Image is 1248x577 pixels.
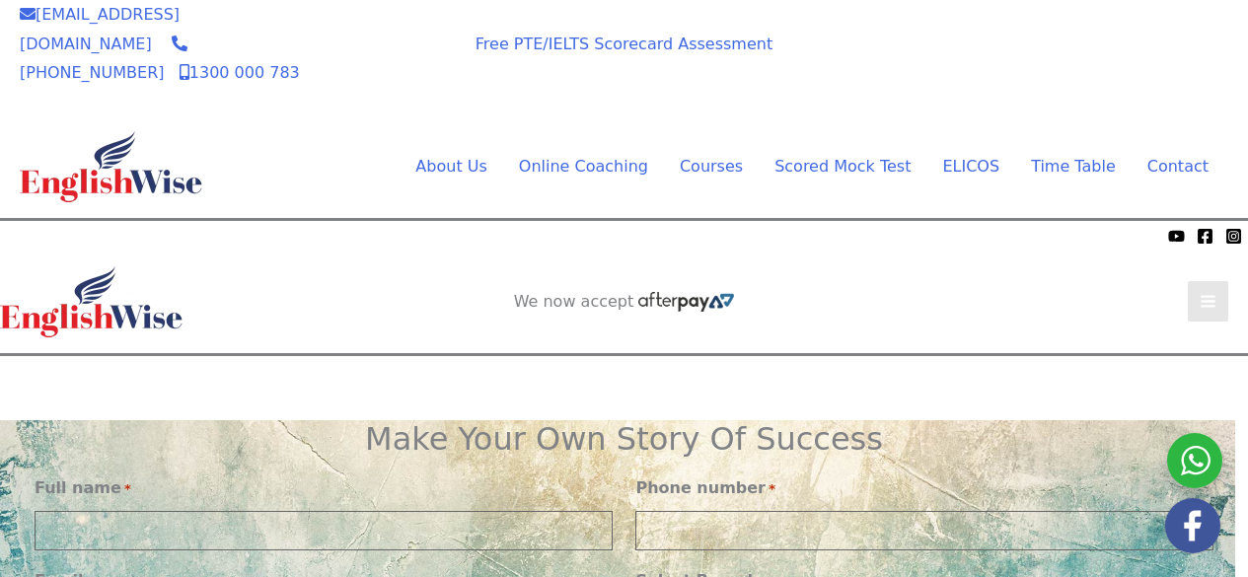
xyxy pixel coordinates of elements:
img: Afterpay-Logo [119,231,174,242]
label: Full name [35,473,131,503]
span: Scored Mock Test [774,157,911,176]
span: About Us [415,157,486,176]
a: ELICOS [926,152,1015,181]
span: We now accept [343,29,425,68]
img: Afterpay-Logo [358,72,412,83]
a: Free PTE/IELTS Scorecard Assessment [476,35,772,53]
span: We now accept [514,292,634,312]
a: About UsMenu Toggle [400,152,502,181]
a: Online CoachingMenu Toggle [503,152,664,181]
img: white-facebook.png [1165,498,1220,553]
aside: Header Widget 2 [504,292,745,313]
aside: Header Widget 1 [452,356,797,420]
a: AI SCORED PTE SOFTWARE REGISTER FOR FREE SOFTWARE TRIAL [904,41,1209,81]
a: Scored Mock TestMenu Toggle [759,152,926,181]
nav: Site Navigation: Main Menu [368,152,1209,181]
span: Courses [680,157,743,176]
span: ELICOS [942,157,999,176]
a: Facebook [1197,228,1213,245]
span: Online Coaching [519,157,648,176]
aside: Header Widget 1 [883,26,1228,90]
a: Time TableMenu Toggle [1015,152,1132,181]
h1: Make Your Own Story Of Success [35,420,1213,458]
a: Contact [1132,152,1209,181]
span: Time Table [1031,157,1116,176]
span: Contact [1147,157,1209,176]
a: Instagram [1225,228,1242,245]
span: We now accept [10,226,114,246]
img: Afterpay-Logo [638,292,734,312]
label: Phone number [635,473,775,503]
img: cropped-ew-logo [20,131,202,202]
a: CoursesMenu Toggle [664,152,759,181]
a: 1300 000 783 [180,63,300,82]
a: [EMAIL_ADDRESS][DOMAIN_NAME] [20,5,180,53]
a: AI SCORED PTE SOFTWARE REGISTER FOR FREE SOFTWARE TRIAL [473,372,777,411]
a: YouTube [1168,228,1185,245]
